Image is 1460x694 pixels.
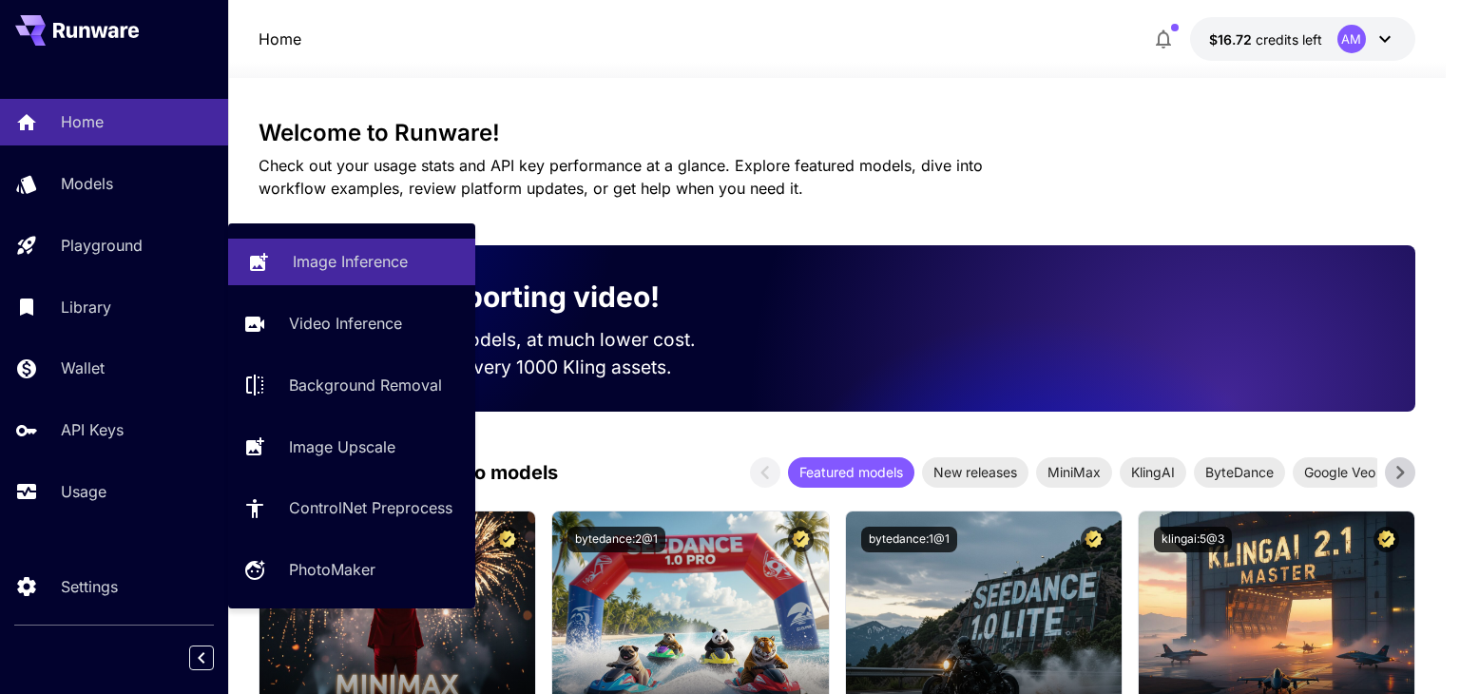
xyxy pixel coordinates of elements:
[922,462,1028,482] span: New releases
[1256,31,1322,48] span: credits left
[289,496,452,519] p: ControlNet Preprocess
[61,357,105,379] p: Wallet
[259,120,1415,146] h3: Welcome to Runware!
[289,435,395,458] p: Image Upscale
[259,156,983,198] span: Check out your usage stats and API key performance at a glance. Explore featured models, dive int...
[494,527,520,552] button: Certified Model – Vetted for best performance and includes a commercial license.
[1120,462,1186,482] span: KlingAI
[567,527,665,552] button: bytedance:2@1
[228,300,475,347] a: Video Inference
[61,418,124,441] p: API Keys
[1374,527,1399,552] button: Certified Model – Vetted for best performance and includes a commercial license.
[61,234,143,257] p: Playground
[228,547,475,593] a: PhotoMaker
[1209,29,1322,49] div: $16.72224
[259,28,301,50] nav: breadcrumb
[61,575,118,598] p: Settings
[1081,527,1106,552] button: Certified Model – Vetted for best performance and includes a commercial license.
[1036,462,1112,482] span: MiniMax
[228,362,475,409] a: Background Removal
[289,312,402,335] p: Video Inference
[289,354,732,381] p: Save up to $500 for every 1000 Kling assets.
[61,296,111,318] p: Library
[1337,25,1366,53] div: AM
[61,480,106,503] p: Usage
[228,423,475,470] a: Image Upscale
[1154,527,1232,552] button: klingai:5@3
[1194,462,1285,482] span: ByteDance
[788,527,814,552] button: Certified Model – Vetted for best performance and includes a commercial license.
[61,172,113,195] p: Models
[293,250,408,273] p: Image Inference
[788,462,914,482] span: Featured models
[228,485,475,531] a: ControlNet Preprocess
[1190,17,1415,61] button: $16.72224
[289,374,442,396] p: Background Removal
[861,527,957,552] button: bytedance:1@1
[61,110,104,133] p: Home
[289,326,732,354] p: Run the best video models, at much lower cost.
[189,646,214,670] button: Collapse sidebar
[1293,462,1387,482] span: Google Veo
[342,276,660,318] p: Now supporting video!
[1209,31,1256,48] span: $16.72
[259,28,301,50] p: Home
[289,558,375,581] p: PhotoMaker
[228,239,475,285] a: Image Inference
[203,641,228,675] div: Collapse sidebar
